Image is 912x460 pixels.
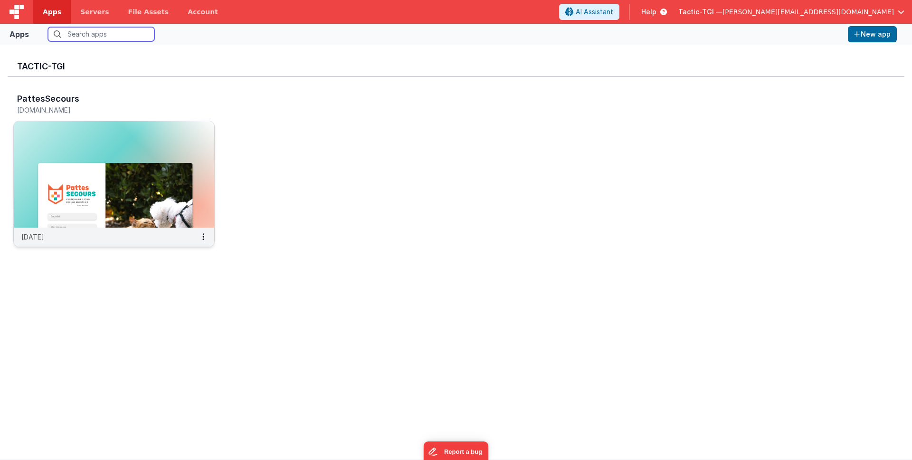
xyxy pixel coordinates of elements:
[17,62,895,71] h3: Tactic-TGI
[678,7,904,17] button: Tactic-TGI — [PERSON_NAME][EMAIL_ADDRESS][DOMAIN_NAME]
[678,7,722,17] span: Tactic-TGI —
[48,27,154,41] input: Search apps
[128,7,169,17] span: File Assets
[43,7,61,17] span: Apps
[21,232,44,242] p: [DATE]
[641,7,656,17] span: Help
[9,29,29,40] div: Apps
[559,4,619,20] button: AI Assistant
[17,94,79,104] h3: PattesSecours
[17,106,191,114] h5: [DOMAIN_NAME]
[80,7,109,17] span: Servers
[722,7,894,17] span: [PERSON_NAME][EMAIL_ADDRESS][DOMAIN_NAME]
[848,26,897,42] button: New app
[576,7,613,17] span: AI Assistant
